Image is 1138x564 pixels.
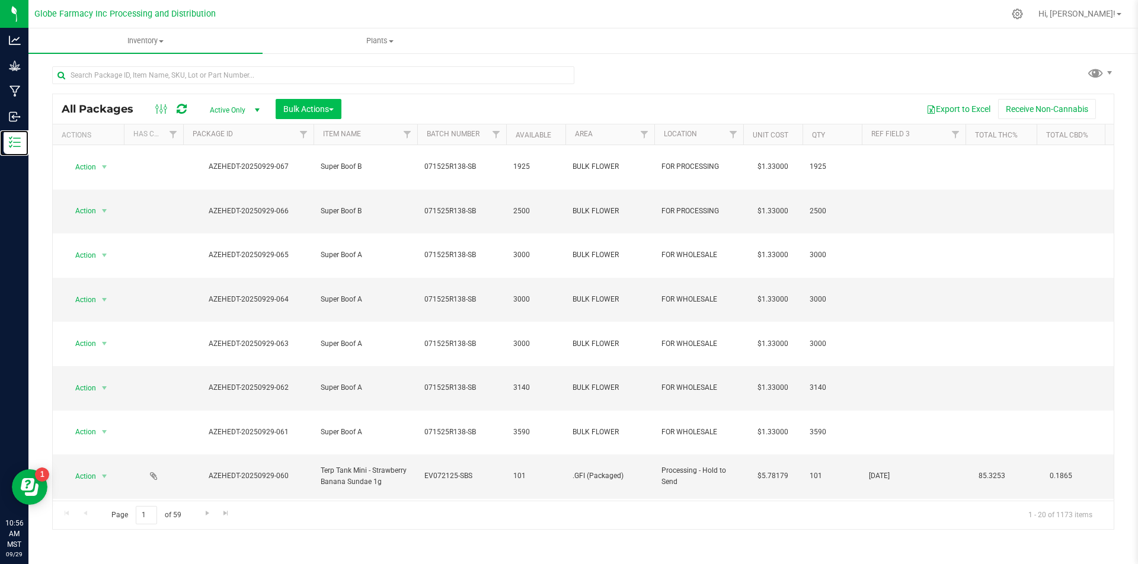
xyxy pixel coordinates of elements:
[65,424,97,440] span: Action
[424,338,499,350] span: 071525R138-SB
[65,380,97,396] span: Action
[810,338,855,350] span: 3000
[276,99,341,119] button: Bulk Actions
[263,36,496,46] span: Plants
[575,130,593,138] a: Area
[661,206,736,217] span: FOR PROCESSING
[810,294,855,305] span: 3000
[65,335,97,352] span: Action
[181,161,315,172] div: AZEHEDT-20250929-067
[321,382,410,393] span: Super Boof A
[181,470,315,482] div: AZEHEDT-20250929-060
[661,249,736,261] span: FOR WHOLESALE
[65,203,97,219] span: Action
[321,249,410,261] span: Super Boof A
[516,131,551,139] a: Available
[743,499,803,531] td: $6.19095
[810,427,855,438] span: 3590
[65,247,97,264] span: Action
[973,467,1011,485] span: 85.3253
[9,60,21,72] inline-svg: Grow
[9,85,21,97] inline-svg: Manufacturing
[919,99,998,119] button: Export to Excel
[97,335,112,352] span: select
[424,427,499,438] span: 071525R138-SB
[753,131,788,139] a: Unit Cost
[743,278,803,322] td: $1.33000
[427,130,480,138] a: Batch Number
[321,294,410,305] span: Super Boof A
[181,249,315,261] div: AZEHEDT-20250929-065
[812,131,825,139] a: Qty
[181,427,315,438] div: AZEHEDT-20250929-061
[573,382,647,393] span: BULK FLOWER
[65,468,97,485] span: Action
[513,427,558,438] span: 3590
[743,145,803,190] td: $1.33000
[810,161,855,172] span: 1925
[743,366,803,411] td: $1.33000
[62,131,119,139] div: Actions
[398,124,417,145] a: Filter
[97,247,112,264] span: select
[1038,9,1115,18] span: Hi, [PERSON_NAME]!
[263,28,497,53] a: Plants
[97,159,112,175] span: select
[869,470,958,482] span: [DATE]
[424,294,499,305] span: 071525R138-SB
[1046,131,1088,139] a: Total CBD%
[661,465,736,488] span: Processing - Hold to Send
[321,161,410,172] span: Super Boof B
[810,382,855,393] span: 3140
[573,249,647,261] span: BULK FLOWER
[34,9,216,19] span: Globe Farmacy Inc Processing and Distribution
[1044,467,1078,485] span: 0.1865
[65,291,97,308] span: Action
[513,382,558,393] span: 3140
[573,206,647,217] span: BULK FLOWER
[424,382,499,393] span: 071525R138-SB
[661,427,736,438] span: FOR WHOLESALE
[513,249,558,261] span: 3000
[661,161,736,172] span: FOR PROCESSING
[97,468,112,485] span: select
[101,506,191,524] span: Page of 59
[871,130,910,138] a: Ref Field 3
[424,249,499,261] span: 071525R138-SB
[743,190,803,234] td: $1.33000
[424,206,499,217] span: 071525R138-SB
[1019,506,1102,524] span: 1 - 20 of 1173 items
[810,206,855,217] span: 2500
[97,424,112,440] span: select
[65,159,97,175] span: Action
[743,322,803,366] td: $1.33000
[975,131,1018,139] a: Total THC%
[124,124,183,145] th: Has COA
[283,104,334,114] span: Bulk Actions
[136,506,157,524] input: 1
[9,136,21,148] inline-svg: Inventory
[635,124,654,145] a: Filter
[199,506,216,522] a: Go to the next page
[661,338,736,350] span: FOR WHOLESALE
[810,249,855,261] span: 3000
[5,550,23,559] p: 09/29
[321,465,410,488] span: Terp Tank Mini - Strawberry Banana Sundae 1g
[743,411,803,455] td: $1.33000
[52,66,574,84] input: Search Package ID, Item Name, SKU, Lot or Part Number...
[62,102,145,116] span: All Packages
[661,294,736,305] span: FOR WHOLESALE
[5,518,23,550] p: 10:56 AM MST
[218,506,235,522] a: Go to the last page
[513,294,558,305] span: 3000
[181,206,315,217] div: AZEHEDT-20250929-066
[513,470,558,482] span: 101
[28,36,263,46] span: Inventory
[97,380,112,396] span: select
[487,124,506,145] a: Filter
[294,124,314,145] a: Filter
[323,130,361,138] a: Item Name
[573,470,647,482] span: .GFI (Packaged)
[724,124,743,145] a: Filter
